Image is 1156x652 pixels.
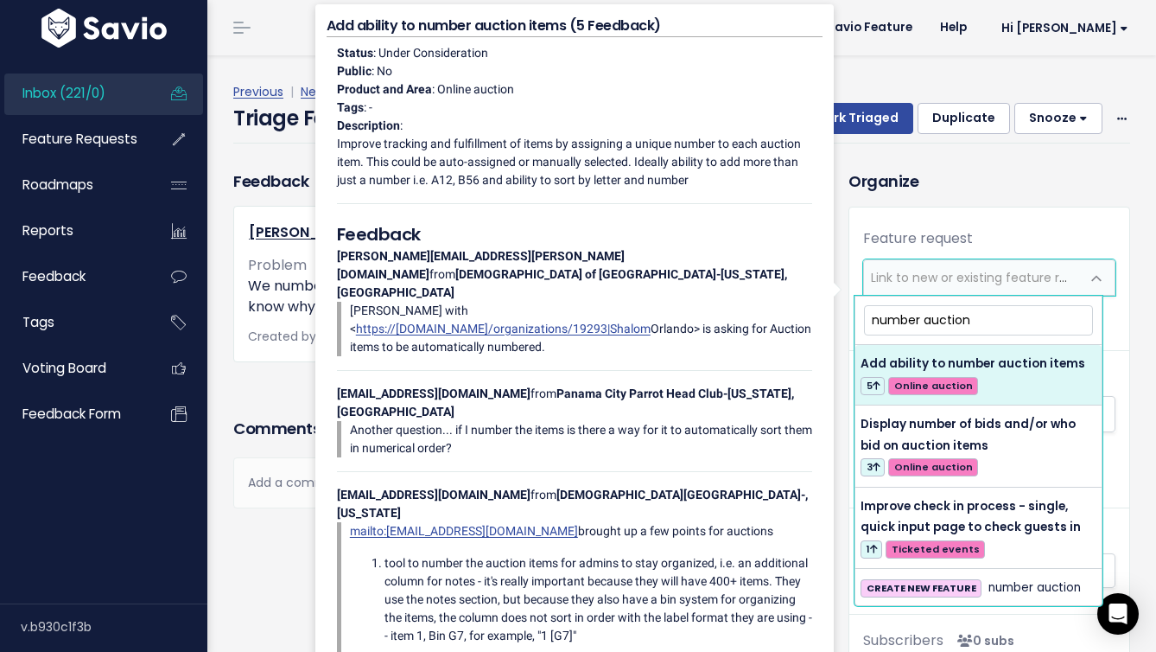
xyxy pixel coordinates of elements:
[871,269,1109,286] span: Link to new or existing feature request...
[861,498,1081,535] span: Improve check in process - single, quick input page to check guests in
[4,303,143,342] a: Tags
[21,604,207,649] div: v.b930c1f3b
[337,267,787,299] strong: [DEMOGRAPHIC_DATA] of [GEOGRAPHIC_DATA]-[US_STATE], [GEOGRAPHIC_DATA]
[337,82,432,96] strong: Product and Area
[4,211,143,251] a: Reports
[926,15,981,41] a: Help
[22,313,54,331] span: Tags
[22,405,121,423] span: Feedback form
[4,74,143,113] a: Inbox (221/0)
[287,83,297,100] span: |
[337,249,625,281] strong: [PERSON_NAME][EMAIL_ADDRESS][PERSON_NAME][DOMAIN_NAME]
[356,322,651,336] a: https://[DOMAIN_NAME]/organizations/19293|Shalom
[337,221,812,247] h5: Feedback
[337,64,372,78] strong: Public
[888,377,978,395] span: Online auction
[861,355,1085,372] span: Add ability to number auction items
[799,103,913,134] button: Mark Triaged
[22,84,105,102] span: Inbox (221/0)
[233,103,416,134] h4: Triage Feedback
[350,522,812,540] p: brought up a few points for auctions
[350,302,812,356] p: [PERSON_NAME] with < Orlando> is asking for Auction items to be automatically numbered.
[1014,103,1102,134] button: Snooze
[350,421,812,457] p: Another question... if I number the items is there a way for it to automatically sort them in num...
[233,83,283,100] a: Previous
[233,457,794,508] div: Add a comment...
[886,540,985,559] span: Ticketed events
[981,15,1142,42] a: Hi [PERSON_NAME]
[337,100,364,114] strong: Tags
[233,169,308,193] h3: Feedback
[384,554,812,645] p: tool to number the auction items for admins to stay organized, i.e. an additional column for note...
[863,228,973,249] label: Feature request
[759,15,926,41] a: Request Savio Feature
[301,83,327,100] a: Next
[918,103,1010,134] button: Duplicate
[22,267,86,285] span: Feedback
[337,46,373,60] strong: Status
[950,632,1014,649] span: <p><strong>Subscribers</strong><br><br> No subscribers yet<br> </p>
[22,221,73,240] span: Reports
[4,348,143,388] a: Voting Board
[337,118,400,132] strong: Description
[861,540,882,559] span: 1
[22,359,106,377] span: Voting Board
[863,630,943,650] span: Subscribers
[861,416,1076,453] span: Display number of bids and/or who bid on auction items
[337,488,808,520] strong: [DEMOGRAPHIC_DATA][GEOGRAPHIC_DATA]-, [US_STATE]
[848,169,1130,193] h3: Organize
[37,9,171,48] img: logo-white.9d6f32f41409.svg
[233,417,794,441] h3: Comments ( )
[248,255,307,275] span: Problem
[337,387,794,419] strong: Panama City Parrot Head Club-[US_STATE], [GEOGRAPHIC_DATA]
[248,276,779,317] p: We number our auction items. They get out of numerical order, and I don't know why. How do I get ...
[248,328,676,345] span: Created by Savio Intercom Bot on |
[861,458,885,476] span: 3
[350,524,578,538] a: mailto:[EMAIL_ADDRESS][DOMAIN_NAME]
[1097,593,1139,635] div: Open Intercom Messenger
[867,581,976,595] strong: CREATE NEW FEATURE
[249,222,365,242] a: [PERSON_NAME]
[337,135,812,189] p: Improve tracking and fulfillment of items by assigning a unique number to each auction item. This...
[327,16,823,37] h4: Add ability to number auction items (5 Feedback)
[22,176,93,194] span: Roadmaps
[988,578,1081,598] span: number auction
[337,488,530,502] strong: [EMAIL_ADDRESS][DOMAIN_NAME]
[1001,22,1128,35] span: Hi [PERSON_NAME]
[4,119,143,159] a: Feature Requests
[888,458,978,476] span: Online auction
[4,394,143,434] a: Feedback form
[4,257,143,297] a: Feedback
[22,130,137,148] span: Feature Requests
[337,387,530,400] strong: [EMAIL_ADDRESS][DOMAIN_NAME]
[4,165,143,205] a: Roadmaps
[861,377,885,395] span: 5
